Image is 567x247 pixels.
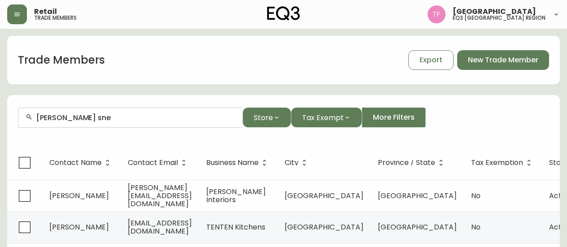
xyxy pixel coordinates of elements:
span: New Trade Member [468,55,538,65]
span: Export [420,55,442,65]
span: Contact Name [49,159,113,167]
span: No [471,222,480,232]
span: Tax Exemption [471,159,535,167]
span: City [285,160,299,165]
span: More Filters [373,113,415,122]
h5: trade members [34,15,77,21]
span: Contact Name [49,160,102,165]
span: [PERSON_NAME] Interiors [206,186,266,205]
span: TENTEN Kitchens [206,222,265,232]
span: [PERSON_NAME] [49,222,109,232]
span: City [285,159,310,167]
span: [GEOGRAPHIC_DATA] [378,222,457,232]
span: Province / State [378,159,447,167]
span: Tax Exempt [302,112,344,123]
button: New Trade Member [457,50,549,70]
span: No [471,191,480,201]
input: Search [36,113,235,122]
span: [GEOGRAPHIC_DATA] [378,191,457,201]
span: [PERSON_NAME][EMAIL_ADDRESS][DOMAIN_NAME] [128,182,192,209]
button: Export [408,50,454,70]
span: Province / State [378,160,435,165]
span: Tax Exemption [471,160,523,165]
span: Business Name [206,160,259,165]
span: [GEOGRAPHIC_DATA] [285,222,364,232]
span: Contact Email [128,159,190,167]
span: Retail [34,8,57,15]
span: [GEOGRAPHIC_DATA] [453,8,536,15]
span: Business Name [206,159,270,167]
img: logo [267,6,300,21]
span: Store [254,112,273,123]
span: [PERSON_NAME] [49,191,109,201]
img: 971393357b0bdd4f0581b88529d406f6 [428,5,446,23]
button: Store [242,108,291,127]
span: [EMAIL_ADDRESS][DOMAIN_NAME] [128,218,192,236]
span: [GEOGRAPHIC_DATA] [285,191,364,201]
span: Contact Email [128,160,178,165]
h1: Trade Members [18,52,105,68]
button: More Filters [362,108,426,127]
button: Tax Exempt [291,108,362,127]
h5: eq3 [GEOGRAPHIC_DATA] region [453,15,545,21]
